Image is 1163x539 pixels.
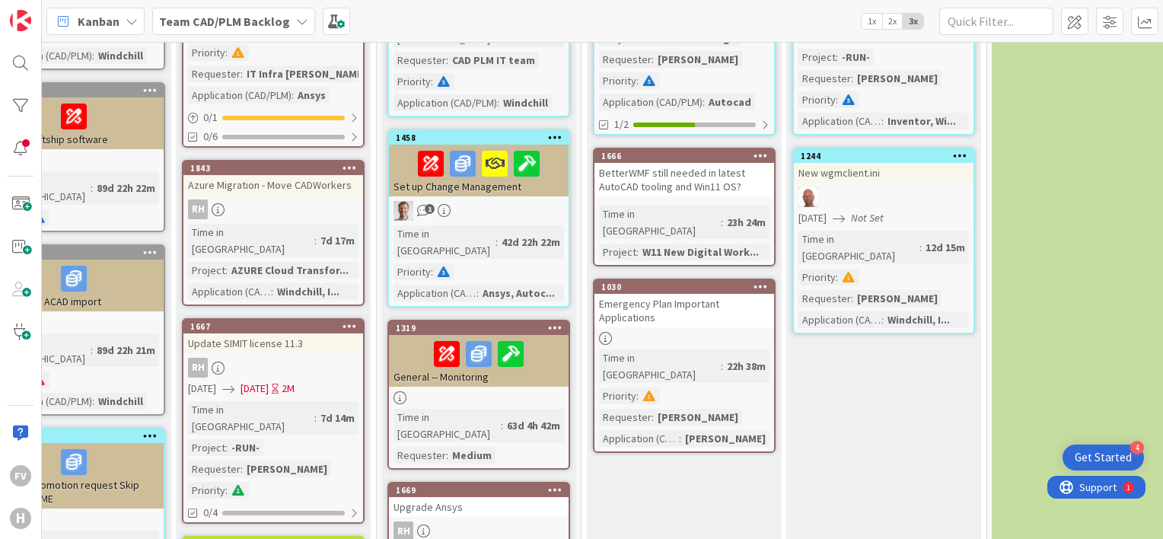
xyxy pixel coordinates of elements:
[723,214,769,231] div: 23h 24m
[599,409,652,426] div: Requester
[919,239,922,256] span: :
[862,14,882,29] span: 1x
[599,94,703,110] div: Application (CAD/PLM)
[294,87,330,104] div: Ansys
[271,283,273,300] span: :
[389,131,569,145] div: 1458
[182,318,365,524] a: 1667Update SIMIT license 11.3RH[DATE][DATE]2MTime in [GEOGRAPHIC_DATA]:7d 14mProject:-RUN-Request...
[273,283,343,300] div: Windchill, I...
[183,161,363,175] div: 1843
[939,8,1053,35] input: Quick Filter...
[183,320,363,333] div: 1667
[599,430,679,447] div: Application (CAD/PLM)
[639,244,763,260] div: W11 New Digital Work...
[183,108,363,127] div: 0/1
[188,401,314,435] div: Time in [GEOGRAPHIC_DATA]
[188,224,314,257] div: Time in [GEOGRAPHIC_DATA]
[703,94,705,110] span: :
[881,311,884,328] span: :
[495,234,498,250] span: :
[503,417,564,434] div: 63d 4h 42m
[594,280,774,327] div: 1030Emergency Plan Important Applications
[314,410,317,426] span: :
[501,417,503,434] span: :
[431,73,433,90] span: :
[599,349,721,383] div: Time in [GEOGRAPHIC_DATA]
[654,51,742,68] div: [PERSON_NAME]
[190,163,363,174] div: 1843
[798,290,851,307] div: Requester
[903,14,923,29] span: 3x
[721,358,723,375] span: :
[203,129,218,145] span: 0/6
[798,49,836,65] div: Project
[389,321,569,335] div: 1319
[599,206,721,239] div: Time in [GEOGRAPHIC_DATA]
[225,482,228,499] span: :
[188,358,208,378] div: RH
[314,232,317,249] span: :
[594,294,774,327] div: Emergency Plan Important Applications
[188,381,216,397] span: [DATE]
[499,94,552,111] div: Windchill
[203,505,218,521] span: 0/4
[498,234,564,250] div: 42d 22h 22m
[93,342,159,359] div: 89d 22h 21m
[723,358,769,375] div: 22h 38m
[1063,445,1144,470] div: Open Get Started checklist, remaining modules: 4
[79,6,83,18] div: 1
[654,409,742,426] div: [PERSON_NAME]
[317,410,358,426] div: 7d 14m
[705,94,755,110] div: Autocad
[182,160,365,306] a: 1843Azure Migration - Move CADWorkersRHTime in [GEOGRAPHIC_DATA]:7d 17mProject:AZURE Cloud Transf...
[599,388,636,404] div: Priority
[394,52,446,69] div: Requester
[188,461,241,477] div: Requester
[652,409,654,426] span: :
[448,52,539,69] div: CAD PLM IT team
[243,65,370,82] div: IT Infra [PERSON_NAME]
[853,290,942,307] div: [PERSON_NAME]
[599,51,652,68] div: Requester
[225,44,228,61] span: :
[594,149,774,163] div: 1666
[881,113,884,129] span: :
[394,409,501,442] div: Time in [GEOGRAPHIC_DATA]
[446,52,448,69] span: :
[389,483,569,517] div: 1669Upgrade Ansys
[593,148,776,266] a: 1666BetterWMF still needed in latest AutoCAD tooling and Win11 OS?Time in [GEOGRAPHIC_DATA]:23h 2...
[389,321,569,387] div: 1319General -- Monitoring
[32,2,69,21] span: Support
[78,12,119,30] span: Kanban
[601,151,774,161] div: 1666
[851,290,853,307] span: :
[394,285,476,301] div: Application (CAD/PLM)
[396,132,569,143] div: 1458
[93,180,159,196] div: 89d 22h 22m
[679,430,681,447] span: :
[853,70,942,87] div: [PERSON_NAME]
[183,199,363,219] div: RH
[922,239,969,256] div: 12d 15m
[183,333,363,353] div: Update SIMIT license 11.3
[188,283,271,300] div: Application (CAD/PLM)
[241,65,243,82] span: :
[798,113,881,129] div: Application (CAD/PLM)
[396,323,569,333] div: 1319
[721,214,723,231] span: :
[882,14,903,29] span: 2x
[798,70,851,87] div: Requester
[794,149,973,163] div: 1244
[389,483,569,497] div: 1669
[801,151,973,161] div: 1244
[794,149,973,183] div: 1244New wgmclient.ini
[188,199,208,219] div: RH
[681,430,769,447] div: [PERSON_NAME]
[10,508,31,529] div: H
[188,87,292,104] div: Application (CAD/PLM)
[188,439,225,456] div: Project
[594,163,774,196] div: BetterWMF still needed in latest AutoCAD tooling and Win11 OS?
[476,285,479,301] span: :
[228,439,263,456] div: -RUN-
[614,116,629,132] span: 1/2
